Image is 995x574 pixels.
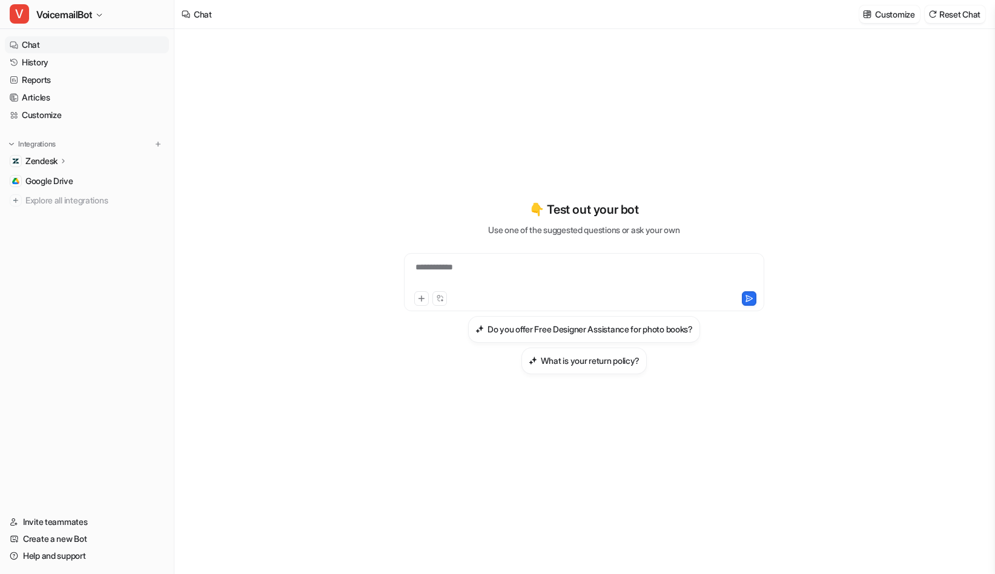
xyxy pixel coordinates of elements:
button: What is your return policy?What is your return policy? [521,348,647,374]
h3: Do you offer Free Designer Assistance for photo books? [488,323,693,335]
a: Invite teammates [5,513,169,530]
a: Explore all integrations [5,192,169,209]
img: explore all integrations [10,194,22,206]
a: Customize [5,107,169,124]
img: customize [863,10,871,19]
a: Help and support [5,547,169,564]
h3: What is your return policy? [541,354,640,367]
button: Reset Chat [925,5,985,23]
span: V [10,4,29,24]
a: Create a new Bot [5,530,169,547]
img: reset [928,10,937,19]
span: VoicemailBot [36,6,92,23]
a: Reports [5,71,169,88]
a: Articles [5,89,169,106]
img: expand menu [7,140,16,148]
p: Zendesk [25,155,58,167]
img: Do you offer Free Designer Assistance for photo books? [475,325,484,334]
span: Explore all integrations [25,191,164,210]
img: Google Drive [12,177,19,185]
a: Google DriveGoogle Drive [5,173,169,190]
span: Google Drive [25,175,73,187]
button: Integrations [5,138,59,150]
img: Zendesk [12,157,19,165]
a: History [5,54,169,71]
p: Customize [875,8,914,21]
div: Chat [194,8,212,21]
button: Customize [859,5,919,23]
p: Use one of the suggested questions or ask your own [488,223,679,236]
a: Chat [5,36,169,53]
button: Do you offer Free Designer Assistance for photo books?Do you offer Free Designer Assistance for p... [468,316,700,343]
img: What is your return policy? [529,356,537,365]
p: Integrations [18,139,56,149]
img: menu_add.svg [154,140,162,148]
p: 👇 Test out your bot [529,200,638,219]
